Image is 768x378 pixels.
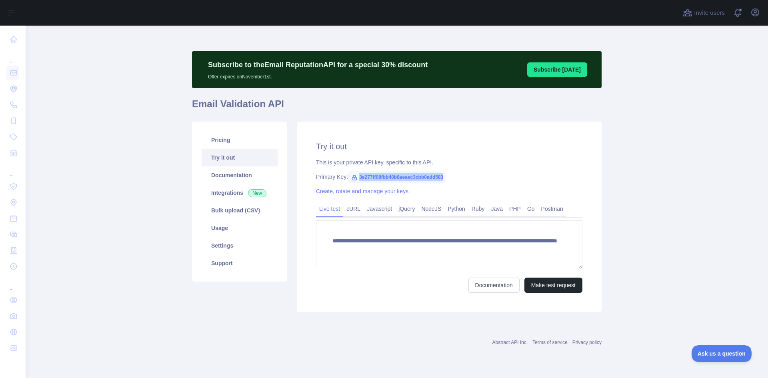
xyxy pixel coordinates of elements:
[6,48,19,64] div: ...
[488,202,506,215] a: Java
[6,275,19,291] div: ...
[202,166,278,184] a: Documentation
[418,202,444,215] a: NodeJS
[316,173,582,181] div: Primary Key:
[316,158,582,166] div: This is your private API key, specific to this API.
[192,98,602,117] h1: Email Validation API
[538,202,566,215] a: Postman
[527,62,587,77] button: Subscribe [DATE]
[208,70,428,80] p: Offer expires on November 1st.
[202,149,278,166] a: Try it out
[524,202,538,215] a: Go
[248,189,266,197] span: New
[202,254,278,272] a: Support
[202,131,278,149] a: Pricing
[506,202,524,215] a: PHP
[208,59,428,70] p: Subscribe to the Email Reputation API for a special 30 % discount
[572,340,602,345] a: Privacy policy
[532,340,567,345] a: Terms of service
[524,278,582,293] button: Make test request
[316,188,408,194] a: Create, rotate and manage your keys
[468,278,520,293] a: Documentation
[468,202,488,215] a: Ruby
[364,202,395,215] a: Javascript
[694,8,725,18] span: Invite users
[444,202,468,215] a: Python
[492,340,528,345] a: Abstract API Inc.
[692,345,752,362] iframe: Toggle Customer Support
[202,202,278,219] a: Bulk upload (CSV)
[681,6,726,19] button: Invite users
[316,141,582,152] h2: Try it out
[202,184,278,202] a: Integrations New
[348,171,446,183] span: 3e277ff08fbb40b8aeaec3cbb0add583
[202,219,278,237] a: Usage
[343,202,364,215] a: cURL
[6,162,19,178] div: ...
[395,202,418,215] a: jQuery
[316,202,343,215] a: Live test
[202,237,278,254] a: Settings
